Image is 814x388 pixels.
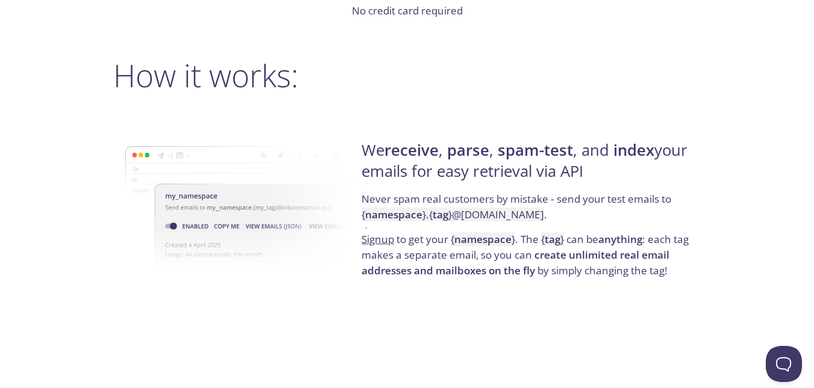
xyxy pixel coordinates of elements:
p: to get your . The can be : each tag makes a separate email, so you can by simply changing the tag! [362,232,697,278]
iframe: Help Scout Beacon - Open [766,346,802,382]
code: { } [541,232,564,246]
p: Never spam real customers by mistake - send your test emails to . [362,191,697,232]
h2: How it works: [113,57,701,93]
code: { } . { } @[DOMAIN_NAME] [362,208,544,221]
strong: index [613,140,654,161]
strong: namespace [454,232,512,246]
strong: parse [447,140,489,161]
strong: tag [545,232,560,246]
strong: tag [433,208,448,221]
p: No credit card required [113,3,701,19]
img: namespace-image [125,112,371,303]
strong: spam-test [498,140,573,161]
strong: anything [598,232,642,246]
a: Signup [362,232,394,246]
strong: namespace [365,208,422,221]
code: { } [451,232,515,246]
h4: We , , , and your emails for easy retrieval via API [362,140,697,191]
strong: create unlimited real email addresses and mailboxes on the fly [362,248,669,277]
strong: receive [384,140,439,161]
